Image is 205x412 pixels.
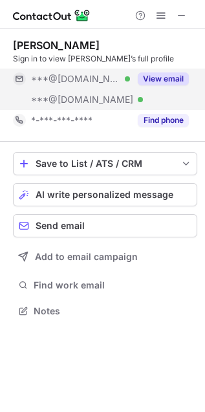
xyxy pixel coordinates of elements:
[34,279,192,291] span: Find work email
[138,114,189,127] button: Reveal Button
[13,8,91,23] img: ContactOut v5.3.10
[13,53,197,65] div: Sign in to view [PERSON_NAME]’s full profile
[13,276,197,294] button: Find work email
[35,252,138,262] span: Add to email campaign
[13,214,197,237] button: Send email
[36,221,85,231] span: Send email
[13,183,197,206] button: AI write personalized message
[31,94,133,105] span: ***@[DOMAIN_NAME]
[36,158,175,169] div: Save to List / ATS / CRM
[138,72,189,85] button: Reveal Button
[13,302,197,320] button: Notes
[13,245,197,268] button: Add to email campaign
[31,73,120,85] span: ***@[DOMAIN_NAME]
[13,152,197,175] button: save-profile-one-click
[13,39,100,52] div: [PERSON_NAME]
[34,305,192,317] span: Notes
[36,190,173,200] span: AI write personalized message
